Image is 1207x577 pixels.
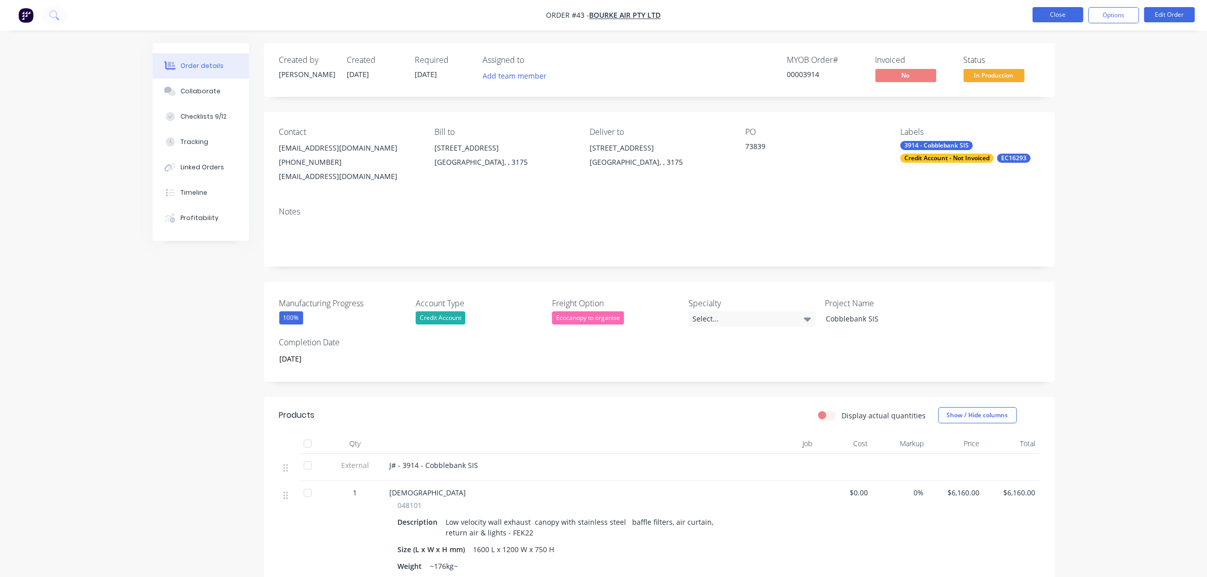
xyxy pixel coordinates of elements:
[964,69,1025,82] span: In Production
[787,55,863,65] div: MYOB Order #
[180,112,227,121] div: Checklists 9/12
[279,155,418,169] div: [PHONE_NUMBER]
[745,127,884,137] div: PO
[180,188,207,197] div: Timeline
[590,141,728,173] div: [STREET_ADDRESS][GEOGRAPHIC_DATA], , 3175
[353,487,357,498] span: 1
[279,207,1040,217] div: Notes
[984,434,1040,454] div: Total
[398,500,422,511] span: 048101
[18,8,33,23] img: Factory
[153,79,249,104] button: Collaborate
[590,141,728,155] div: [STREET_ADDRESS]
[988,487,1036,498] span: $6,160.00
[442,515,728,540] div: Low velocity wall exhaust canopy with stainless steel baffle filters, air curtain, return air & l...
[469,542,559,557] div: 1600 L x 1200 W x 750 H
[279,336,406,348] label: Completion Date
[552,311,624,324] div: Ecocanopy to organise
[153,205,249,231] button: Profitability
[872,434,928,454] div: Markup
[153,155,249,180] button: Linked Orders
[842,410,926,421] label: Display actual quantities
[1144,7,1195,22] button: Edit Order
[825,297,952,309] label: Project Name
[180,213,218,223] div: Profitability
[938,407,1017,423] button: Show / Hide columns
[818,311,944,326] div: Cobblebank SIS
[279,55,335,65] div: Created by
[688,311,815,327] div: Select...
[153,180,249,205] button: Timeline
[279,409,315,421] div: Products
[415,55,471,65] div: Required
[398,542,469,557] div: Size (L x W x H mm)
[347,69,370,79] span: [DATE]
[325,434,386,454] div: Qty
[153,53,249,79] button: Order details
[279,141,418,184] div: [EMAIL_ADDRESS][DOMAIN_NAME][PHONE_NUMBER][EMAIL_ADDRESS][DOMAIN_NAME]
[552,297,679,309] label: Freight Option
[398,515,442,529] div: Description
[483,55,584,65] div: Assigned to
[688,297,815,309] label: Specialty
[900,127,1039,137] div: Labels
[1088,7,1139,23] button: Options
[279,127,418,137] div: Contact
[900,154,994,163] div: Credit Account - Not Invoiced
[434,141,573,155] div: [STREET_ADDRESS]
[741,434,817,454] div: Job
[932,487,980,498] span: $6,160.00
[434,141,573,173] div: [STREET_ADDRESS][GEOGRAPHIC_DATA], , 3175
[817,434,872,454] div: Cost
[546,11,590,20] span: Order #43 -
[329,460,382,471] span: External
[434,127,573,137] div: Bill to
[964,69,1025,84] button: In Production
[787,69,863,80] div: 00003914
[180,137,208,147] div: Tracking
[390,460,479,470] span: J# - 3914 - Cobblebank SIS
[279,141,418,155] div: [EMAIL_ADDRESS][DOMAIN_NAME]
[153,129,249,155] button: Tracking
[390,488,466,497] span: [DEMOGRAPHIC_DATA]
[279,297,406,309] label: Manufacturing Progress
[876,487,924,498] span: 0%
[426,559,462,573] div: ~176kg~
[875,69,936,82] span: No
[997,154,1031,163] div: EC16293
[180,61,224,70] div: Order details
[272,351,398,366] input: Enter date
[821,487,868,498] span: $0.00
[180,87,221,96] div: Collaborate
[477,69,552,83] button: Add team member
[180,163,224,172] div: Linked Orders
[928,434,984,454] div: Price
[483,69,552,83] button: Add team member
[416,311,465,324] div: Credit Account
[900,141,973,150] div: 3914 - Cobblebank SIS
[415,69,437,79] span: [DATE]
[590,11,661,20] a: Bourke Air Pty Ltd
[964,55,1040,65] div: Status
[1033,7,1083,22] button: Close
[745,141,872,155] div: 73839
[590,127,728,137] div: Deliver to
[279,69,335,80] div: [PERSON_NAME]
[279,311,303,324] div: 100%
[347,55,403,65] div: Created
[416,297,542,309] label: Account Type
[590,155,728,169] div: [GEOGRAPHIC_DATA], , 3175
[279,169,418,184] div: [EMAIL_ADDRESS][DOMAIN_NAME]
[875,55,952,65] div: Invoiced
[153,104,249,129] button: Checklists 9/12
[434,155,573,169] div: [GEOGRAPHIC_DATA], , 3175
[398,559,426,573] div: Weight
